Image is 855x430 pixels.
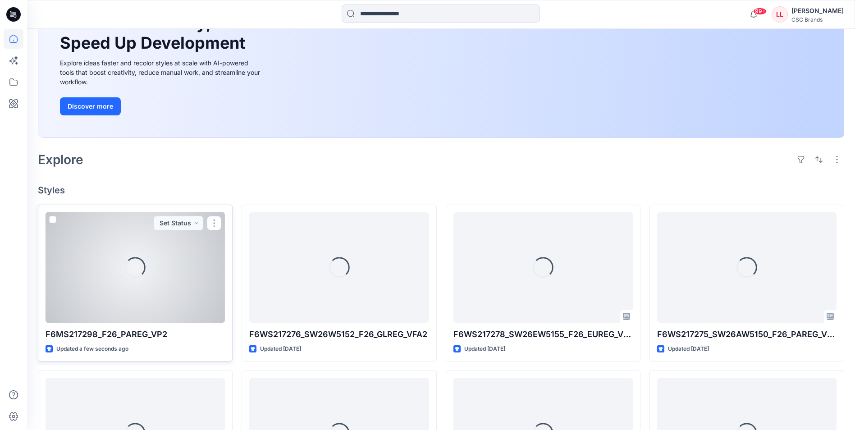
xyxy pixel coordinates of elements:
div: [PERSON_NAME] [791,5,844,16]
p: Updated [DATE] [464,344,505,354]
h2: Explore [38,152,83,167]
span: 99+ [753,8,767,15]
a: Discover more [60,97,263,115]
button: Discover more [60,97,121,115]
div: CSC Brands [791,16,844,23]
p: F6WS217275_SW26AW5150_F26_PAREG_VFA [657,328,837,341]
div: Explore ideas faster and recolor styles at scale with AI-powered tools that boost creativity, red... [60,58,263,87]
h1: Unleash Creativity, Speed Up Development [60,14,249,52]
p: F6MS217298_F26_PAREG_VP2 [46,328,225,341]
p: F6WS217278_SW26EW5155_F26_EUREG_VFA [453,328,633,341]
p: Updated [DATE] [260,344,301,354]
p: Updated [DATE] [668,344,709,354]
p: Updated a few seconds ago [56,344,128,354]
div: LL [772,6,788,23]
p: F6WS217276_SW26W5152_F26_GLREG_VFA2 [249,328,429,341]
h4: Styles [38,185,844,196]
